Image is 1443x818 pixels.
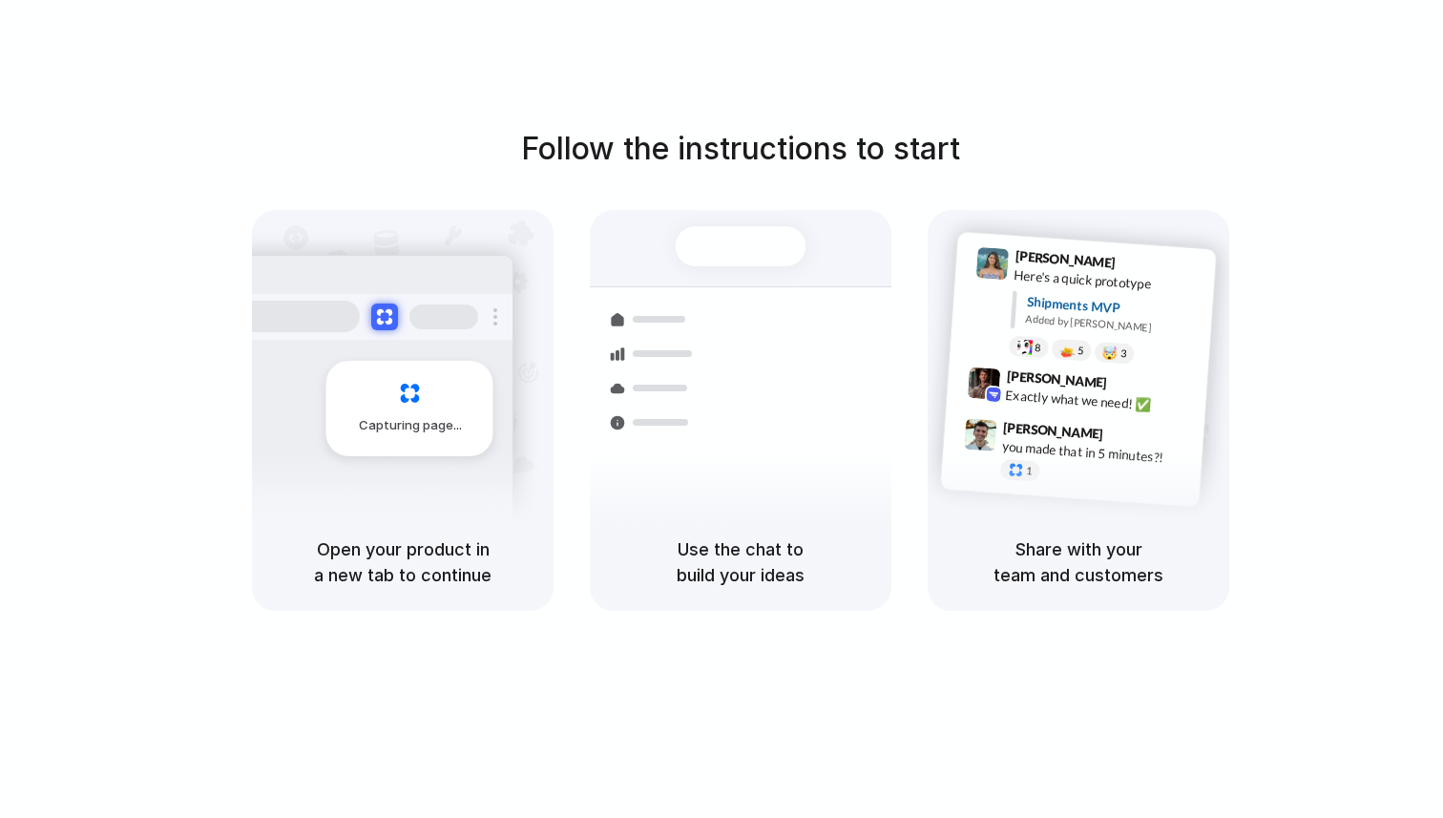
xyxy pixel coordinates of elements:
[275,536,531,588] h5: Open your product in a new tab to continue
[1003,416,1104,444] span: [PERSON_NAME]
[1005,385,1196,417] div: Exactly what we need! ✅
[1006,365,1107,392] span: [PERSON_NAME]
[1121,254,1161,277] span: 9:41 AM
[359,416,465,435] span: Capturing page
[951,536,1206,588] h5: Share with your team and customers
[1026,466,1033,476] span: 1
[1014,264,1204,297] div: Here's a quick prototype
[1035,342,1041,352] span: 8
[1001,436,1192,469] div: you made that in 5 minutes?!
[1077,345,1084,355] span: 5
[1014,245,1116,273] span: [PERSON_NAME]
[1026,291,1202,323] div: Shipments MVP
[613,536,868,588] h5: Use the chat to build your ideas
[1102,346,1119,360] div: 🤯
[521,126,960,172] h1: Follow the instructions to start
[1120,347,1127,358] span: 3
[1113,374,1152,397] span: 9:42 AM
[1109,426,1148,449] span: 9:47 AM
[1025,311,1201,339] div: Added by [PERSON_NAME]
